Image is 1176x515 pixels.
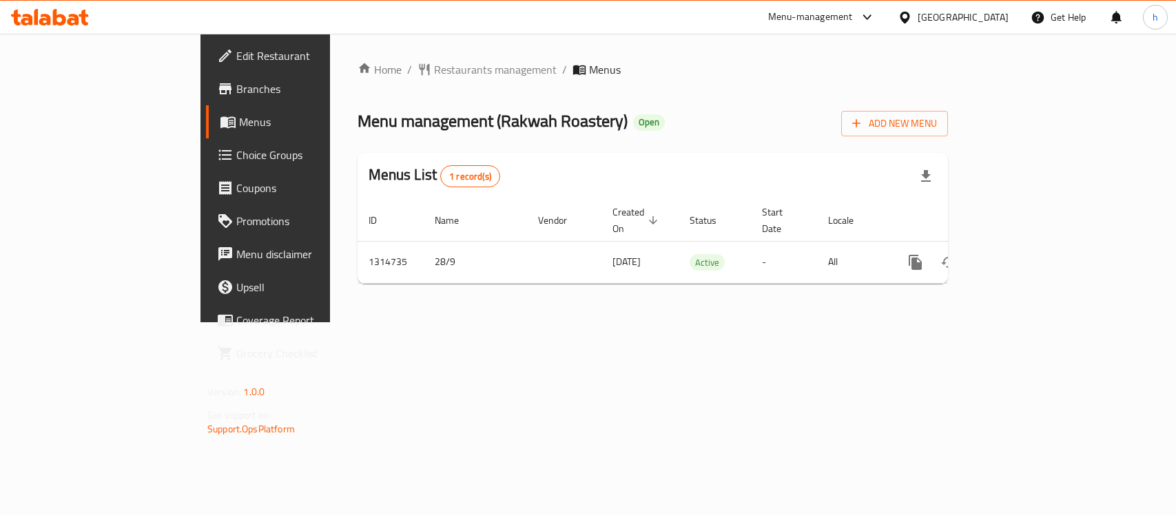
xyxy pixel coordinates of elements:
td: - [751,241,817,283]
a: Promotions [206,204,397,238]
span: Menus [239,114,386,130]
span: Branches [236,81,386,97]
span: Edit Restaurant [236,48,386,64]
span: 1 record(s) [441,170,499,183]
span: Restaurants management [434,61,557,78]
span: Locale [828,212,871,229]
span: Version: [207,383,241,401]
span: Coupons [236,180,386,196]
span: Vendor [538,212,585,229]
a: Coverage Report [206,304,397,337]
div: Export file [909,160,942,193]
span: Created On [612,204,662,237]
span: Upsell [236,279,386,295]
button: Add New Menu [841,111,948,136]
span: h [1153,10,1158,25]
span: Promotions [236,213,386,229]
a: Upsell [206,271,397,304]
nav: breadcrumb [358,61,948,78]
span: ID [369,212,395,229]
th: Actions [888,200,1042,242]
span: [DATE] [612,253,641,271]
div: Total records count [440,165,500,187]
button: Change Status [932,246,965,279]
span: Add New Menu [852,115,937,132]
a: Coupons [206,171,397,204]
td: 28/9 [424,241,527,283]
div: Menu-management [768,9,853,25]
h2: Menus List [369,165,500,187]
div: [GEOGRAPHIC_DATA] [918,10,1009,25]
a: Grocery Checklist [206,337,397,370]
span: Choice Groups [236,147,386,163]
span: Grocery Checklist [236,345,386,361]
a: Branches [206,72,397,105]
a: Menus [206,105,397,138]
span: Menus [589,61,621,78]
span: Name [435,212,477,229]
a: Support.OpsPlatform [207,420,295,438]
a: Menu disclaimer [206,238,397,271]
span: Menu disclaimer [236,246,386,262]
li: / [562,61,567,78]
span: Menu management ( Rakwah Roastery ) [358,105,628,136]
a: Choice Groups [206,138,397,171]
a: Edit Restaurant [206,39,397,72]
span: Start Date [762,204,801,237]
a: Restaurants management [417,61,557,78]
td: All [817,241,888,283]
button: more [899,246,932,279]
span: Status [690,212,734,229]
span: Open [633,116,665,128]
span: 1.0.0 [243,383,265,401]
div: Open [633,114,665,131]
span: Get support on: [207,406,271,424]
span: Coverage Report [236,312,386,328]
div: Active [690,254,725,271]
li: / [407,61,412,78]
span: Active [690,255,725,271]
table: enhanced table [358,200,1042,284]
